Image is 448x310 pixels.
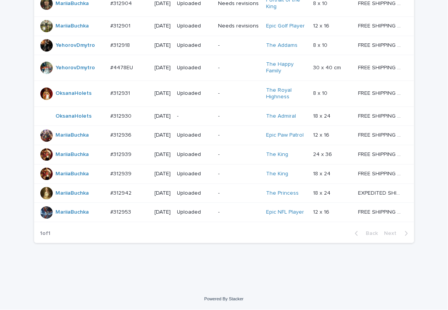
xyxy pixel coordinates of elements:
tr: MariiaBuchka #312901#312901 [DATE]UploadedNeeds revisionsEpic Golf Player 12 x 1612 x 16 FREE SHI... [34,16,414,36]
p: 30 x 40 cm [313,63,343,71]
p: Needs revisions [218,23,260,29]
p: Uploaded [177,23,212,29]
p: [DATE] [155,0,171,7]
p: 18 x 24 [313,111,332,120]
button: Next [381,230,414,237]
p: [DATE] [155,65,171,71]
a: The King [266,151,288,158]
a: The Royal Highness [266,87,307,100]
p: 12 x 16 [313,207,331,216]
p: [DATE] [155,151,171,158]
a: Epic Golf Player [266,23,305,29]
a: MariiaBuchka [56,190,89,197]
p: [DATE] [155,132,171,139]
p: #312931 [111,89,132,97]
p: FREE SHIPPING - preview in 1-2 business days, after your approval delivery will take 5-10 b.d. [358,111,403,120]
p: FREE SHIPPING - preview in 1-2 business days, after your approval delivery will take 5-10 b.d. [358,207,403,216]
a: Epic NFL Player [266,209,304,216]
a: The King [266,171,288,177]
tr: MariiaBuchka #312953#312953 [DATE]Uploaded-Epic NFL Player 12 x 1612 x 16 FREE SHIPPING - preview... [34,203,414,222]
p: - [218,42,260,49]
tr: MariiaBuchka #312942#312942 [DATE]Uploaded-The Princess 18 x 2418 x 24 EXPEDITED SHIPPING - previ... [34,183,414,203]
p: FREE SHIPPING - preview in 1-2 business days, after your approval delivery will take 5-10 b.d. [358,150,403,158]
p: [DATE] [155,190,171,197]
a: OksanaHolets [56,113,92,120]
tr: MariiaBuchka #312939#312939 [DATE]Uploaded-The King 18 x 2418 x 24 FREE SHIPPING - preview in 1-2... [34,164,414,183]
p: #312901 [111,21,132,29]
a: Epic Paw Patrol [266,132,304,139]
p: - [218,209,260,216]
a: Powered By Stacker [204,296,244,301]
p: 8 x 10 [313,89,329,97]
button: Back [349,230,381,237]
a: MariiaBuchka [56,23,89,29]
p: - [218,132,260,139]
p: Uploaded [177,151,212,158]
p: EXPEDITED SHIPPING - preview in 1 business day; delivery up to 5 business days after your approval. [358,188,403,197]
a: MariiaBuchka [56,209,89,216]
p: FREE SHIPPING - preview in 1-2 business days, after your approval delivery will take 5-10 b.d. [358,89,403,97]
a: The Happy Family [266,61,307,74]
p: #312939 [111,150,133,158]
p: 1 of 1 [34,224,57,243]
p: - [218,113,260,120]
p: FREE SHIPPING - preview in 1-2 business days, after your approval delivery will take 5-10 b.d. [358,41,403,49]
span: Back [362,231,378,236]
a: The Addams [266,42,298,49]
p: FREE SHIPPING - preview in 1-2 business days, after your approval delivery will take 5-10 b.d. [358,21,403,29]
p: 8 x 10 [313,41,329,49]
a: YehorovDmytro [56,42,95,49]
p: 24 x 36 [313,150,334,158]
p: - [218,90,260,97]
p: FREE SHIPPING - preview in 1-2 business days, after your approval delivery will take 5-10 b.d. [358,130,403,139]
p: - [218,190,260,197]
p: 12 x 16 [313,21,331,29]
p: FREE SHIPPING - preview in 1-2 business days, after your approval delivery will take 5-10 b.d. [358,169,403,177]
p: Uploaded [177,90,212,97]
a: MariiaBuchka [56,132,89,139]
p: Needs revisions [218,0,260,7]
a: OksanaHolets [56,90,92,97]
p: 18 x 24 [313,188,332,197]
p: #312942 [111,188,133,197]
p: [DATE] [155,171,171,177]
p: - [218,151,260,158]
span: Next [384,231,401,236]
p: FREE SHIPPING - preview in 1-2 business days, after your approval delivery will take 6-10 busines... [358,63,403,71]
a: MariiaBuchka [56,171,89,177]
tr: YehorovDmytro #312918#312918 [DATE]Uploaded-The Addams 8 x 108 x 10 FREE SHIPPING - preview in 1-... [34,36,414,55]
p: 12 x 16 [313,130,331,139]
tr: OksanaHolets #312931#312931 [DATE]Uploaded-The Royal Highness 8 x 108 x 10 FREE SHIPPING - previe... [34,80,414,106]
a: The Admiral [266,113,296,120]
p: - [177,113,212,120]
p: [DATE] [155,23,171,29]
p: - [218,171,260,177]
p: #312953 [111,207,133,216]
p: #312936 [111,130,133,139]
p: - [218,65,260,71]
p: #312918 [111,41,132,49]
tr: YehorovDmytro #4478EU#4478EU [DATE]Uploaded-The Happy Family 30 x 40 cm30 x 40 cm FREE SHIPPING -... [34,55,414,81]
p: #312939 [111,169,133,177]
p: Uploaded [177,0,212,7]
tr: MariiaBuchka #312936#312936 [DATE]Uploaded-Epic Paw Patrol 12 x 1612 x 16 FREE SHIPPING - preview... [34,126,414,145]
p: Uploaded [177,65,212,71]
p: Uploaded [177,42,212,49]
a: MariiaBuchka [56,151,89,158]
p: Uploaded [177,190,212,197]
p: #4478EU [111,63,135,71]
a: MariiaBuchka [56,0,89,7]
p: 18 x 24 [313,169,332,177]
p: [DATE] [155,42,171,49]
a: YehorovDmytro [56,65,95,71]
a: The Princess [266,190,299,197]
p: Uploaded [177,171,212,177]
p: Uploaded [177,132,212,139]
p: #312930 [111,111,133,120]
p: Uploaded [177,209,212,216]
p: [DATE] [155,113,171,120]
p: [DATE] [155,209,171,216]
p: [DATE] [155,90,171,97]
tr: MariiaBuchka #312939#312939 [DATE]Uploaded-The King 24 x 3624 x 36 FREE SHIPPING - preview in 1-2... [34,145,414,164]
tr: OksanaHolets #312930#312930 [DATE]--The Admiral 18 x 2418 x 24 FREE SHIPPING - preview in 1-2 bus... [34,106,414,126]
